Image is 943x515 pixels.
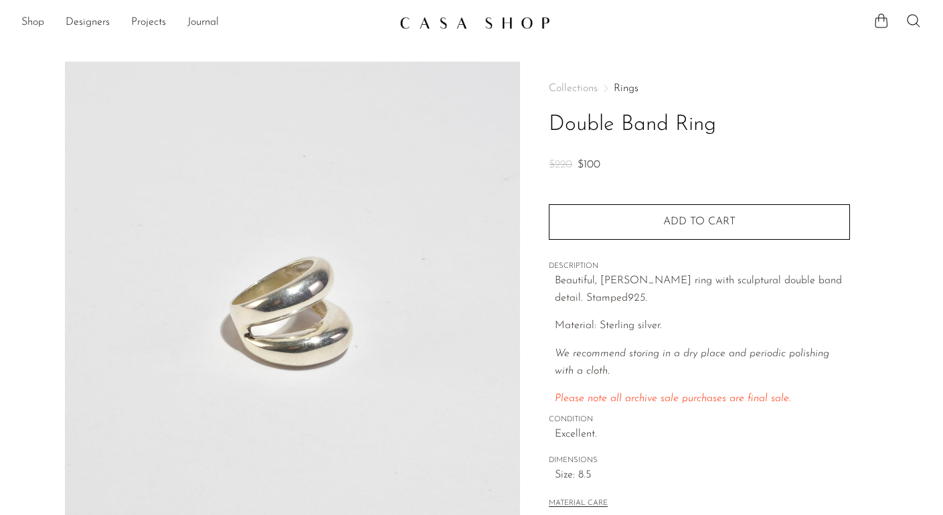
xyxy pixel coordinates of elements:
[549,455,850,467] span: DIMENSIONS
[555,426,850,443] span: Excellent.
[555,467,850,484] span: Size: 8.5
[21,11,389,34] nav: Desktop navigation
[549,414,850,426] span: CONDITION
[549,159,572,170] span: $220
[628,293,647,303] em: 925.
[555,273,850,307] p: Beautiful, [PERSON_NAME] ring with sculptural double band detail. Stamped
[578,159,600,170] span: $100
[549,499,608,509] button: MATERIAL CARE
[663,216,736,227] span: Add to cart
[555,393,791,404] span: Please note all archive sale purchases are final sale.
[131,14,166,31] a: Projects
[549,261,850,273] span: DESCRIPTION
[21,11,389,34] ul: NEW HEADER MENU
[549,108,850,142] h1: Double Band Ring
[555,348,829,376] i: We recommend storing in a dry place and periodic polishing with a cloth.
[614,83,638,94] a: Rings
[21,14,44,31] a: Shop
[187,14,219,31] a: Journal
[549,83,598,94] span: Collections
[549,83,850,94] nav: Breadcrumbs
[66,14,110,31] a: Designers
[549,204,850,239] button: Add to cart
[555,317,850,335] p: Material: Sterling silver.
